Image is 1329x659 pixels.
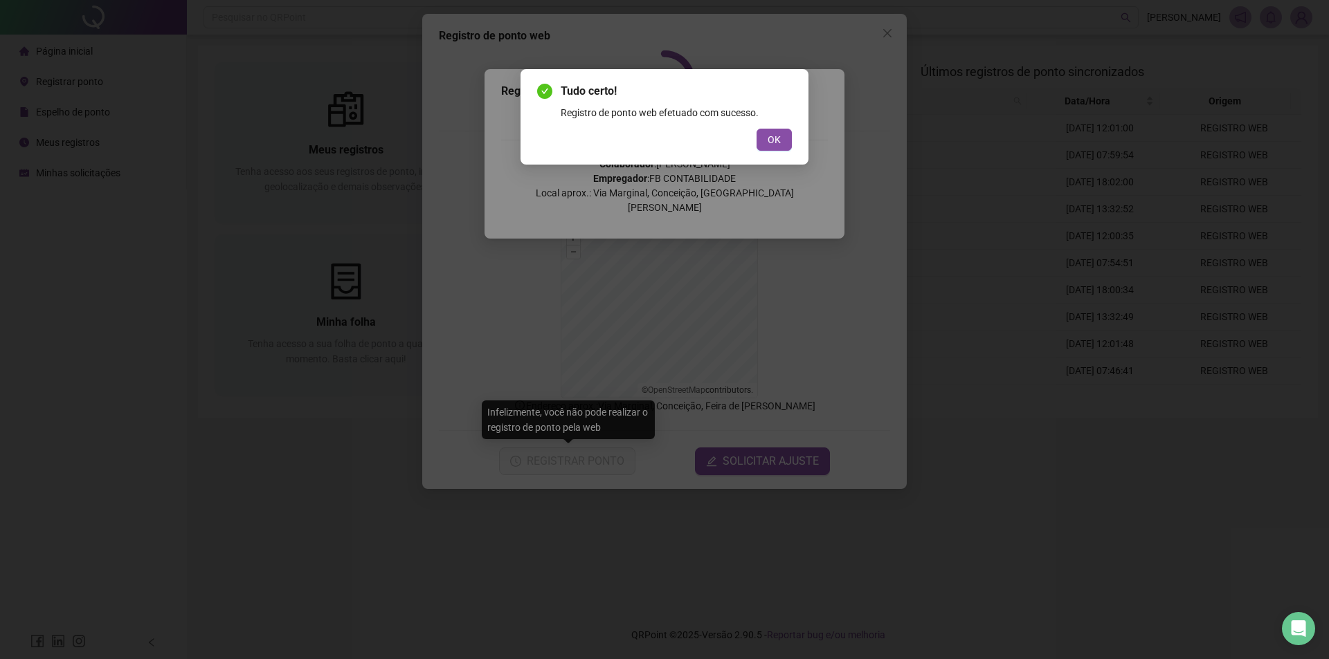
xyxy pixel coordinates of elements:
div: Open Intercom Messenger [1282,612,1315,645]
button: OK [757,129,792,151]
span: OK [768,132,781,147]
span: Tudo certo! [561,83,792,100]
span: check-circle [537,84,552,99]
div: Registro de ponto web efetuado com sucesso. [561,105,792,120]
